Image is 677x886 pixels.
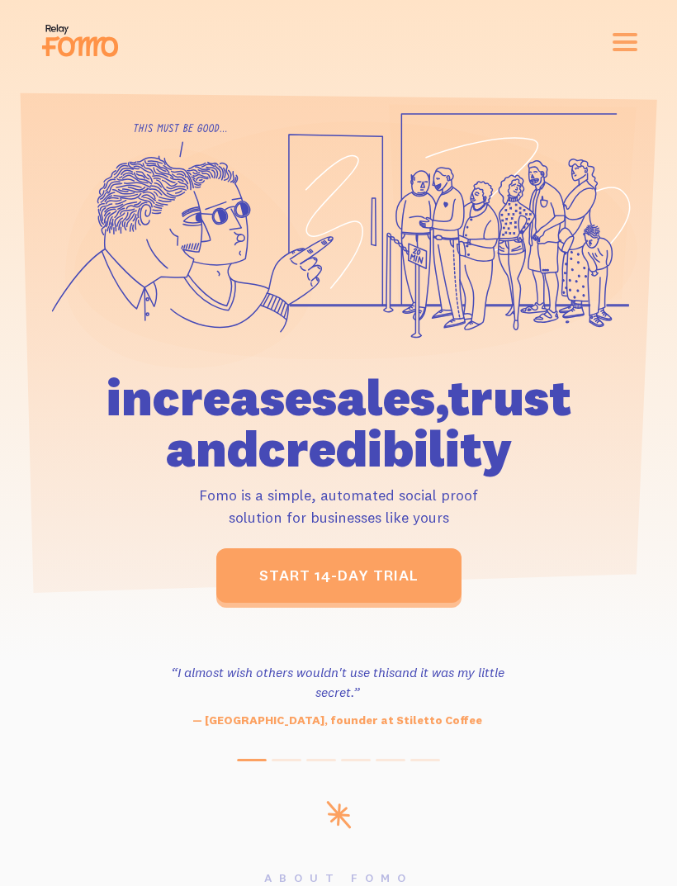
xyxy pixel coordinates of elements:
h1: increase sales, trust and credibility [59,372,618,474]
h3: “I almost wish others wouldn't use this and it was my little secret.” [155,662,520,702]
p: — [GEOGRAPHIC_DATA], founder at Stiletto Coffee [155,712,520,729]
a: start 14-day trial [216,548,462,603]
p: Fomo is a simple, automated social proof solution for businesses like yours [59,484,618,528]
h6: About Fomo [20,872,657,884]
